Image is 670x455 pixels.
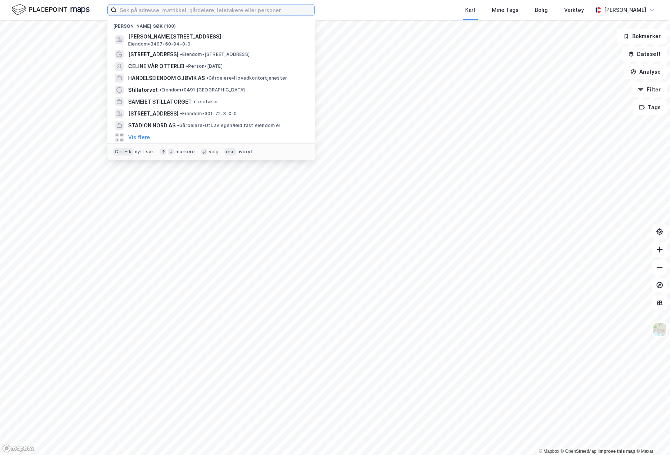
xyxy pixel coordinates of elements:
[465,6,476,14] div: Kart
[128,121,176,130] span: STADION NORD AS
[604,6,646,14] div: [PERSON_NAME]
[12,3,90,16] img: logo.f888ab2527a4732fd821a326f86c7f29.svg
[624,64,667,79] button: Analyse
[177,123,281,128] span: Gårdeiere • Utl. av egen/leid fast eiendom el.
[128,74,205,83] span: HANDELSEIENDOM GJØVIK AS
[107,17,315,31] div: [PERSON_NAME] søk (100)
[617,29,667,44] button: Bokmerker
[633,100,667,115] button: Tags
[128,62,184,71] span: CELINE VÅR OTTERLEI
[561,449,597,454] a: OpenStreetMap
[186,63,188,69] span: •
[206,75,287,81] span: Gårdeiere • Hovedkontortjenester
[159,87,161,93] span: •
[177,123,179,128] span: •
[117,4,314,16] input: Søk på adresse, matrikkel, gårdeiere, leietakere eller personer
[180,111,237,117] span: Eiendom • 301-72-3-0-0
[492,6,519,14] div: Mine Tags
[193,99,218,105] span: Leietaker
[2,444,35,453] a: Mapbox homepage
[535,6,548,14] div: Bolig
[653,322,667,337] img: Z
[631,82,667,97] button: Filter
[128,50,179,59] span: [STREET_ADDRESS]
[539,449,559,454] a: Mapbox
[128,32,306,41] span: [PERSON_NAME][STREET_ADDRESS]
[159,87,245,93] span: Eiendom • 0491 [GEOGRAPHIC_DATA]
[128,86,158,94] span: Stillatorvet
[128,133,150,142] button: Vis flere
[237,149,253,155] div: avbryt
[135,149,154,155] div: nytt søk
[633,419,670,455] iframe: Chat Widget
[209,149,219,155] div: velg
[186,63,223,69] span: Person • [DATE]
[128,41,190,47] span: Eiendom • 3407-60-94-0-0
[622,47,667,61] button: Datasett
[180,51,182,57] span: •
[113,148,133,155] div: Ctrl + k
[564,6,584,14] div: Verktøy
[224,148,236,155] div: esc
[128,109,179,118] span: [STREET_ADDRESS]
[180,111,182,116] span: •
[599,449,635,454] a: Improve this map
[193,99,196,104] span: •
[128,97,192,106] span: SAMEIET STILLATORGET
[206,75,209,81] span: •
[180,51,250,57] span: Eiendom • [STREET_ADDRESS]
[176,149,195,155] div: markere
